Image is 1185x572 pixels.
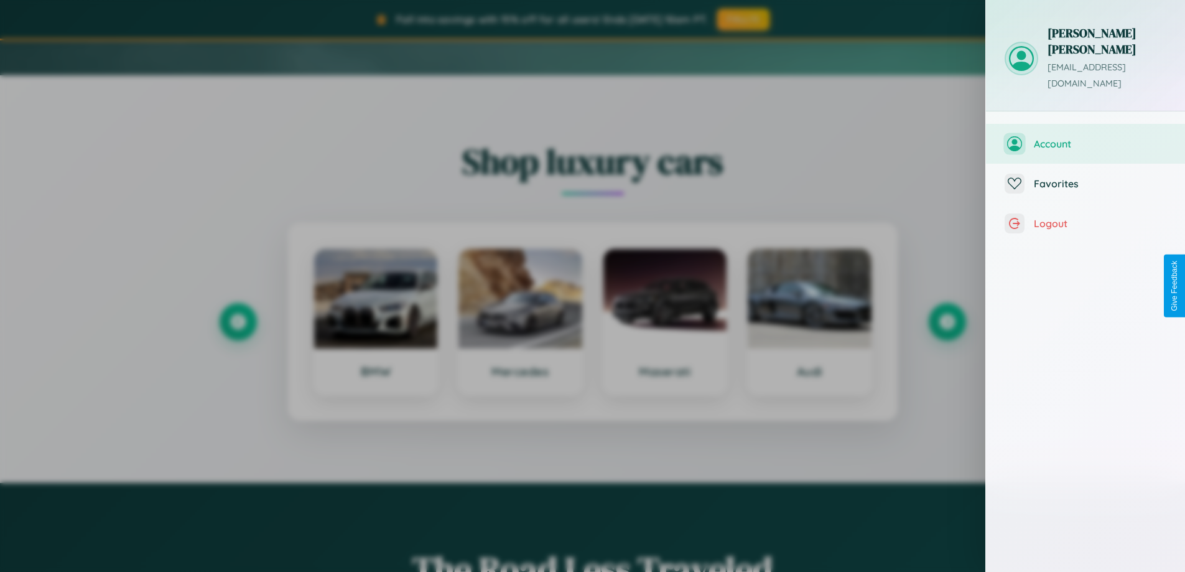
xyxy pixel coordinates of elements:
h3: [PERSON_NAME] [PERSON_NAME] [1048,25,1166,57]
button: Favorites [986,164,1185,204]
button: Logout [986,204,1185,243]
button: Account [986,124,1185,164]
span: Logout [1034,217,1166,230]
p: [EMAIL_ADDRESS][DOMAIN_NAME] [1048,60,1166,92]
div: Give Feedback [1170,261,1179,311]
span: Account [1034,138,1166,150]
span: Favorites [1034,177,1166,190]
